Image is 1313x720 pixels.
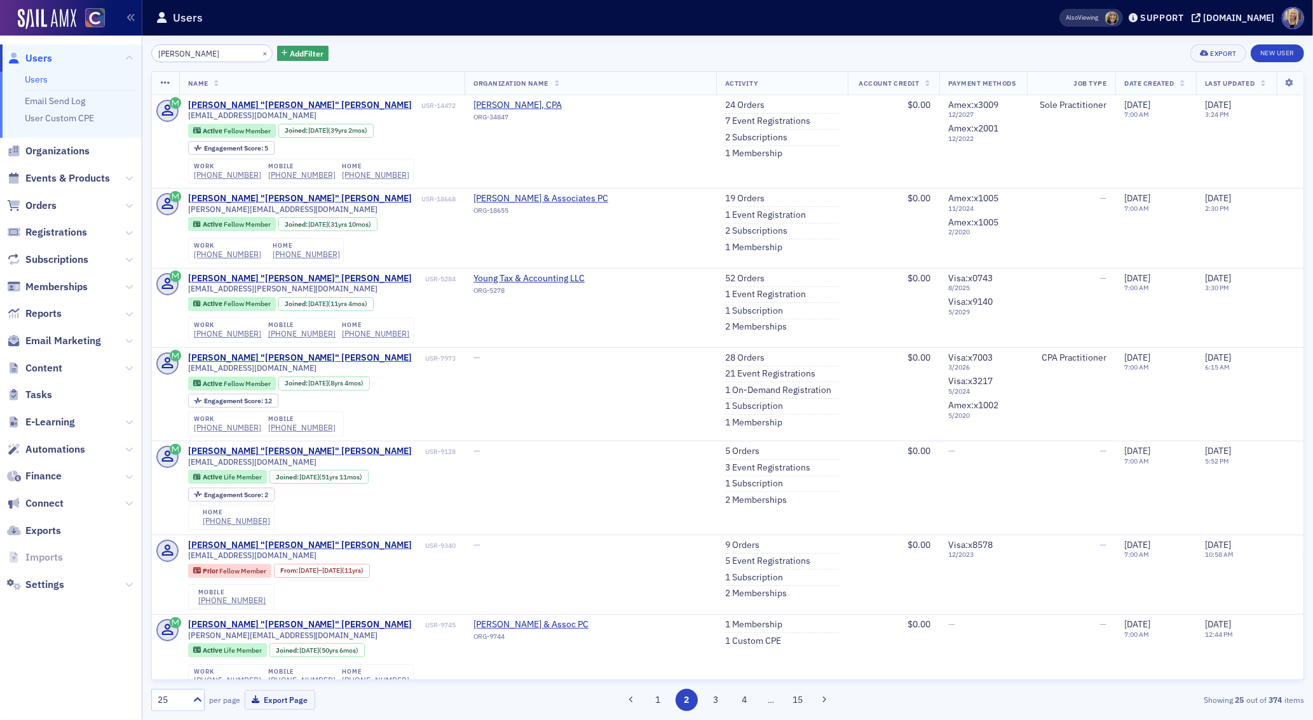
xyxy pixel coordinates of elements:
span: Reports [25,307,62,321]
a: 1 Subscription [725,305,783,317]
a: Prior Fellow Member [193,566,266,575]
h1: Users [173,10,203,25]
span: Amex : x1005 [948,192,998,204]
a: 2 Subscriptions [725,132,787,143]
span: Date Created [1124,79,1174,88]
div: Active: Active: Fellow Member [188,377,276,390]
time: 3:30 PM [1205,283,1229,292]
div: [PHONE_NUMBER] [194,250,261,259]
span: [DATE] [1124,352,1150,363]
div: – (11yrs) [299,566,364,575]
span: Add Filter [290,48,323,59]
time: 7:00 AM [1124,204,1149,213]
div: USR-9128 [414,448,456,456]
span: [DATE] [1205,192,1231,204]
a: 2 Memberships [725,588,787,599]
a: 1 Membership [725,242,782,253]
div: From: 2012-01-31 00:00:00 [274,564,370,578]
span: Visa : x0743 [948,272,993,284]
button: AddFilter [277,46,329,62]
div: ORG-34847 [473,113,589,126]
button: × [259,47,271,58]
a: 9 Orders [725,540,759,551]
span: Amex : x1005 [948,217,998,228]
span: Visa : x9140 [948,296,993,307]
a: [PHONE_NUMBER] [194,170,261,180]
span: Orders [25,199,57,213]
a: SailAMX [18,9,76,29]
span: Users [25,51,52,65]
div: Support [1140,12,1184,23]
span: [DATE] [299,566,318,575]
span: Joined : [276,473,300,481]
a: [PHONE_NUMBER] [268,329,336,338]
a: [PERSON_NAME] & Associates PC [473,193,608,204]
span: Active [203,472,224,481]
a: E-Learning [7,415,75,429]
div: home [342,163,409,170]
span: [DATE] [1124,192,1150,204]
span: Finance [25,469,62,483]
div: Active: Active: Life Member [188,470,268,484]
a: Memberships [7,280,88,294]
a: Connect [7,497,64,510]
div: [PHONE_NUMBER] [268,423,336,432]
span: Email Marketing [25,334,101,348]
a: [PERSON_NAME] "[PERSON_NAME]" [PERSON_NAME] [188,619,412,630]
span: [EMAIL_ADDRESS][DOMAIN_NAME] [188,457,316,467]
div: Engagement Score: 2 [188,488,275,502]
a: [PERSON_NAME], CPA [473,100,589,111]
span: — [473,352,480,363]
div: ORG-5278 [473,286,589,299]
div: home [342,321,409,329]
span: Engagement Score : [204,143,264,152]
span: [DATE] [1124,539,1150,550]
div: Engagement Score: 5 [188,141,275,155]
span: $0.00 [908,99,930,110]
span: $0.00 [908,352,930,363]
time: 7:00 AM [1124,550,1149,559]
time: 10:58 AM [1205,550,1234,559]
a: New User [1251,44,1304,62]
span: [DATE] [299,472,319,481]
span: Fellow Member [224,220,271,229]
span: [DATE] [1205,445,1231,457]
time: 2:30 PM [1205,204,1229,213]
a: Organizations [7,144,90,158]
span: Tasks [25,388,52,402]
span: 11 / 2024 [948,204,1018,213]
span: 12 / 2027 [948,110,1018,119]
span: Last Updated [1205,79,1255,88]
a: [PHONE_NUMBER] [194,423,261,432]
div: home [203,509,270,516]
button: 1 [646,689,669,711]
span: Active [203,379,224,388]
a: 2 Memberships [725,321,787,333]
a: 2 Memberships [725,495,787,506]
a: Subscriptions [7,253,88,267]
div: USR-5284 [414,275,456,283]
div: (8yrs 4mos) [308,379,364,387]
div: [DOMAIN_NAME] [1203,12,1274,23]
div: mobile [268,415,336,423]
a: 5 Event Registrations [725,556,810,567]
div: work [194,163,261,170]
span: [DATE] [308,299,328,308]
div: Joined: 1993-11-19 00:00:00 [278,217,378,231]
span: Visa : x3217 [948,375,993,387]
span: Name [188,79,208,88]
a: [PHONE_NUMBER] [268,676,336,685]
span: $0.00 [908,192,930,204]
span: Organizations [25,144,90,158]
a: [PERSON_NAME] "[PERSON_NAME]" [PERSON_NAME] [188,446,412,457]
a: [PHONE_NUMBER] [342,329,409,338]
a: [PHONE_NUMBER] [198,596,266,605]
span: [DATE] [308,126,328,135]
time: 5:52 PM [1205,457,1229,465]
a: Registrations [7,225,87,239]
a: 1 Event Registration [725,210,806,221]
a: [PHONE_NUMBER] [194,676,261,685]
